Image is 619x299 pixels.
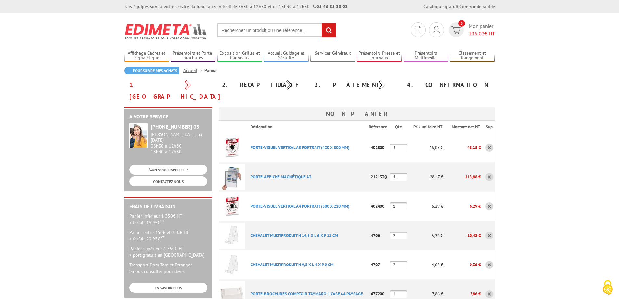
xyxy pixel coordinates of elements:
[423,3,495,10] div: |
[469,22,495,37] span: Mon panier
[447,22,495,37] a: devis rapide 6 Mon panier 196,02€ HT
[219,193,245,219] img: PORTE-VISUEL VERTICAL A4 PORTRAIT (300 X 210 MM)
[251,291,363,297] a: PORTE-BROCHURES COMPTOIR TAYMAR® 1 CASE A4 PAYSAGE
[151,132,207,143] div: [PERSON_NAME][DATE] au [DATE]
[313,4,348,9] strong: 01 46 81 33 03
[251,203,349,209] a: PORTE-VISUEL VERTICAL A4 PORTRAIT (300 X 210 MM)
[357,50,402,61] a: Présentoirs Presse et Journaux
[160,235,164,239] sup: HT
[415,26,421,34] img: devis rapide
[204,67,217,74] li: Panier
[369,142,390,153] p: 402300
[129,252,204,258] span: > port gratuit en [GEOGRAPHIC_DATA]
[448,124,480,130] p: Montant net HT
[469,30,495,37] span: € HT
[407,171,443,183] p: 28,47 €
[369,200,390,212] p: 402400
[251,174,311,180] a: PORTE-AFFICHE MAGNéTIQUE A3
[404,50,448,61] a: Présentoirs Multimédia
[151,123,199,130] strong: [PHONE_NUMBER] 03
[450,50,495,61] a: Classement et Rangement
[369,230,390,241] p: 4706
[251,233,338,238] a: CHEVALET MULTIPRODUIT H 14,5 X L 6 X P 11 CM
[443,142,480,153] p: 48,15 €
[217,23,336,37] input: Rechercher un produit ou une référence...
[369,171,390,183] p: 212133Q
[219,107,495,120] h3: Mon panier
[219,223,245,249] img: CHEVALET MULTIPRODUIT H 14,5 X L 6 X P 11 CM
[264,50,309,61] a: Accueil Guidage et Sécurité
[451,26,461,34] img: devis rapide
[217,50,262,61] a: Exposition Grilles et Panneaux
[151,132,207,154] div: 08h30 à 12h30 13h30 à 17h30
[433,26,440,34] img: devis rapide
[129,262,207,275] p: Transport Dom-Tom et Etranger
[596,277,619,299] button: Cookies (fenêtre modale)
[129,245,207,258] p: Panier supérieur à 750€ HT
[129,229,207,242] p: Panier entre 350€ et 750€ HT
[245,121,369,133] th: Désignation
[124,20,207,44] img: Edimeta
[423,4,458,9] a: Catalogue gratuit
[443,171,480,183] p: 113,88 €
[310,79,402,91] div: 3. Paiement
[171,50,216,61] a: Présentoirs et Porte-brochures
[458,20,465,27] span: 6
[160,219,164,223] sup: HT
[124,3,348,10] div: Nos équipes sont à votre service du lundi au vendredi de 8h30 à 12h30 et de 13h30 à 17h30
[129,283,207,293] a: EN SAVOIR PLUS
[129,268,185,274] span: > nous consulter pour devis
[124,79,217,102] div: 1. [GEOGRAPHIC_DATA]
[129,204,207,210] h2: Frais de Livraison
[129,220,164,225] span: > forfait 16.95€
[219,252,245,278] img: CHEVALET MULTIPRODUIT H 9,5 X L 4 X P 9 CM
[124,67,179,74] a: Poursuivre mes achats
[310,50,355,61] a: Services Généraux
[369,259,390,270] p: 4707
[402,79,495,91] div: 4. Confirmation
[443,230,480,241] p: 10,48 €
[217,79,310,91] div: 2. Récapitulatif
[481,121,495,133] th: Sup.
[129,213,207,226] p: Panier inférieur à 350€ HT
[219,135,245,161] img: PORTE-VISUEL VERTICAL A3 PORTRAIT (420 X 300 MM)
[407,230,443,241] p: 5,24 €
[129,165,207,175] a: ON VOUS RAPPELLE ?
[129,236,164,242] span: > forfait 20.95€
[443,259,480,270] p: 9,36 €
[251,145,349,150] a: PORTE-VISUEL VERTICAL A3 PORTRAIT (420 X 300 MM)
[183,67,204,73] a: Accueil
[251,262,333,267] a: CHEVALET MULTIPRODUIT H 9,5 X L 4 X P 9 CM
[407,259,443,270] p: 4,68 €
[129,123,148,148] img: widget-service.jpg
[129,114,207,120] h2: A votre service
[369,124,389,130] p: Référence
[124,50,169,61] a: Affichage Cadres et Signalétique
[413,124,442,130] p: Prix unitaire HT
[407,200,443,212] p: 6,29 €
[322,23,336,37] input: rechercher
[219,164,245,190] img: PORTE-AFFICHE MAGNéTIQUE A3
[390,121,407,133] th: Qté
[443,200,480,212] p: 6,29 €
[129,176,207,186] a: CONTACTEZ-NOUS
[600,279,616,296] img: Cookies (fenêtre modale)
[407,142,443,153] p: 16,05 €
[459,4,495,9] a: Commande rapide
[469,30,484,37] span: 196,02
